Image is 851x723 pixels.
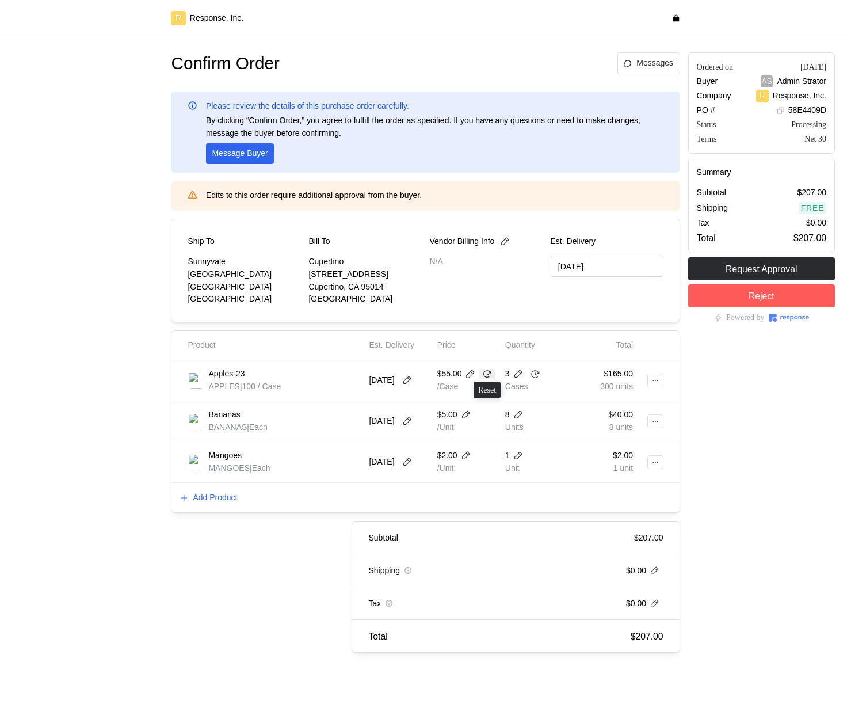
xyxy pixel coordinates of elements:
[250,463,270,473] span: | Each
[800,61,826,73] div: [DATE]
[188,281,300,294] p: [GEOGRAPHIC_DATA]
[437,462,475,475] p: /Unit
[613,450,633,462] p: $2.00
[505,450,510,462] p: 1
[791,119,826,131] div: Processing
[697,119,716,131] div: Status
[369,415,394,428] p: [DATE]
[631,629,663,644] p: $207.00
[188,256,300,268] p: Sunnyvale
[600,368,633,380] p: $165.00
[368,598,381,610] p: Tax
[188,293,300,306] p: [GEOGRAPHIC_DATA]
[697,187,726,199] p: Subtotal
[806,217,826,230] p: $0.00
[188,413,204,429] img: 7fc5305e-63b1-450a-be29-3b92a3c460e1.jpeg
[369,456,394,469] p: [DATE]
[208,368,245,380] p: Apples-23
[188,454,204,470] img: d3ac4687-b242-4948-a6d1-30de9b2d8823.jpeg
[697,61,733,73] div: Ordered on
[608,409,633,421] p: $40.00
[437,368,462,380] p: $55.00
[368,565,400,577] p: Shipping
[188,235,214,248] p: Ship To
[368,532,398,545] p: Subtotal
[613,462,633,475] p: 1 unit
[175,12,181,25] p: R
[308,235,330,248] p: Bill To
[208,463,250,473] span: MANGOES
[437,380,496,393] p: /Case
[206,115,663,139] p: By clicking “Confirm Order,” you agree to fulfill the order as specified. If you have any questio...
[626,598,646,610] p: $0.00
[308,281,421,294] p: Cupertino, CA 95014
[308,268,421,281] p: [STREET_ADDRESS]
[726,262,797,276] p: Request Approval
[617,52,680,74] button: Messages
[788,104,826,117] p: 58E4409D
[308,293,421,306] p: [GEOGRAPHIC_DATA]
[626,565,646,577] p: $0.00
[206,143,274,164] button: Message Buyer
[777,75,826,88] p: Admin Strator
[697,75,718,88] p: Buyer
[551,235,663,248] p: Est. Delivery
[193,492,237,504] p: Add Product
[697,90,731,102] p: Company
[369,374,394,387] p: [DATE]
[505,409,510,421] p: 8
[749,289,774,303] p: Reject
[634,532,663,545] p: $207.00
[804,133,826,145] div: Net 30
[171,52,279,75] h1: Confirm Order
[688,257,835,280] button: Request Approval
[437,421,475,434] p: /Unit
[437,339,456,352] p: Price
[697,133,717,145] div: Terms
[688,284,835,307] button: Reject
[608,421,633,434] p: 8 units
[368,629,387,644] p: Total
[212,147,268,160] p: Message Buyer
[697,217,709,230] p: Tax
[247,423,268,432] span: | Each
[769,314,809,322] img: Response Logo
[437,409,457,421] p: $5.00
[240,382,281,391] span: | 100 / Case
[206,100,409,113] p: Please review the details of this purchase order carefully.
[369,339,414,352] p: Est. Delivery
[726,311,765,324] p: Powered by
[180,491,238,505] button: Add Product
[188,339,215,352] p: Product
[208,382,239,391] span: APPLES
[801,202,825,215] p: Free
[761,75,772,88] p: AS
[505,462,526,475] p: Unit
[636,57,673,70] p: Messages
[697,231,716,245] p: Total
[208,423,247,432] span: BANANAS
[793,231,826,245] p: $207.00
[505,421,526,434] p: Units
[505,380,544,393] p: Cases
[430,256,543,268] p: N/A
[797,187,826,199] p: $207.00
[437,450,457,462] p: $2.00
[208,409,240,421] p: Bananas
[697,104,715,117] p: PO #
[600,380,633,393] p: 300 units
[505,368,510,380] p: 3
[551,256,663,277] input: MM/DD/YYYY
[208,450,242,462] p: Mangoes
[616,339,633,352] p: Total
[308,256,421,268] p: Cupertino
[760,90,765,102] p: R
[773,90,826,102] p: Response, Inc.
[206,189,663,202] p: Edits to this order require additional approval from the buyer.
[190,12,243,25] p: Response, Inc.
[505,339,535,352] p: Quantity
[697,202,728,215] p: Shipping
[188,268,300,281] p: [GEOGRAPHIC_DATA]
[188,372,204,389] img: 29780183-c746-4735-a374-28020c9cc1cd.jpeg
[697,166,826,178] h5: Summary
